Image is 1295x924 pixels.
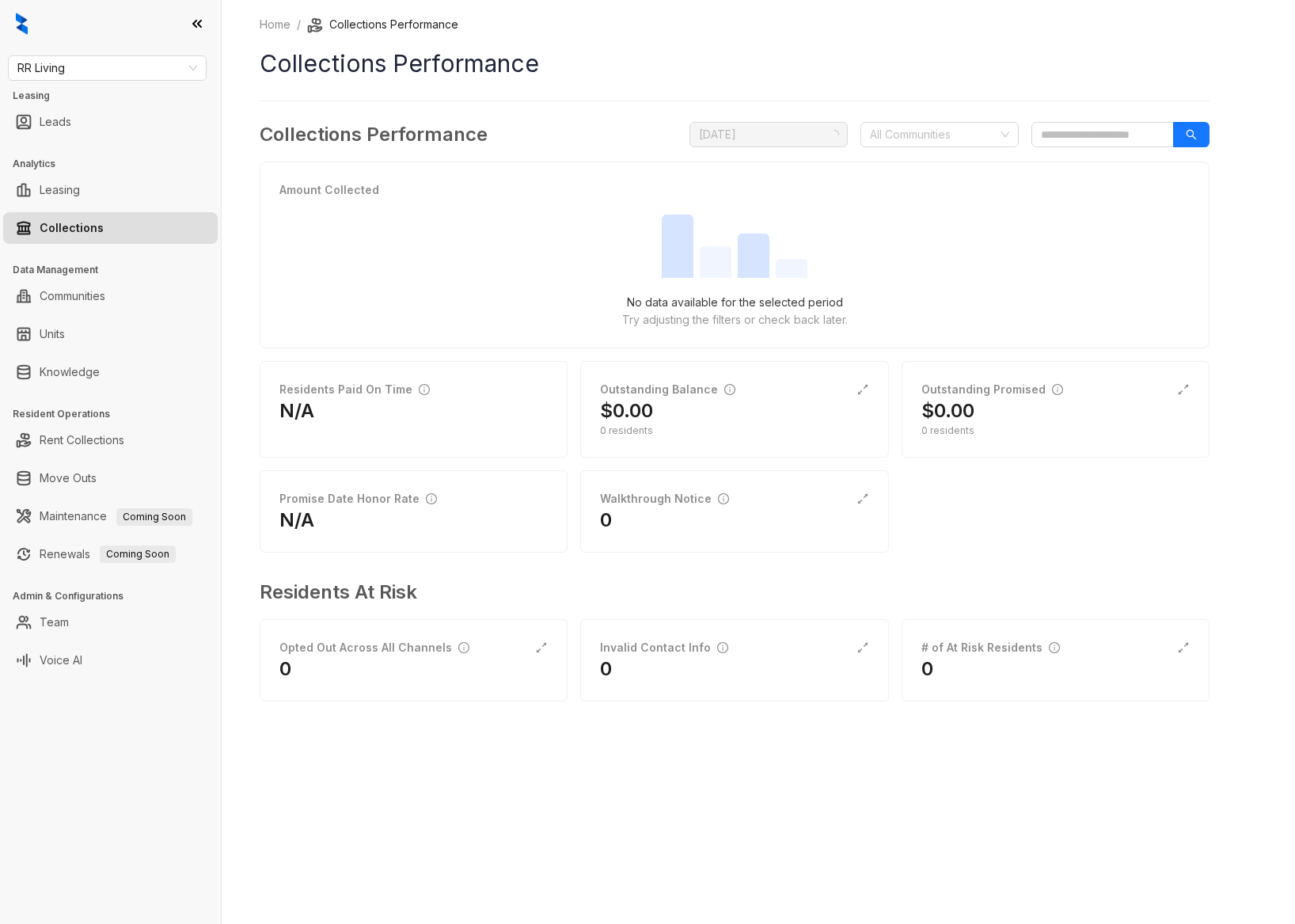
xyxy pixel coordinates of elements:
[3,424,218,456] li: Rent Collections
[307,16,458,33] li: Collections Performance
[13,589,221,603] h3: Admin & Configurations
[718,493,729,504] span: info-circle
[16,13,28,35] img: logo
[3,538,218,570] li: Renewals
[3,500,218,532] li: Maintenance
[40,174,80,206] a: Leasing
[829,130,839,140] span: loading
[13,263,221,277] h3: Data Management
[116,508,192,526] span: Coming Soon
[535,641,548,654] span: expand-alt
[3,174,218,206] li: Leasing
[3,212,218,244] li: Collections
[260,578,1197,606] h3: Residents At Risk
[921,381,1063,398] div: Outstanding Promised
[600,398,653,424] h2: $0.00
[40,280,105,312] a: Communities
[724,384,735,395] span: info-circle
[40,645,82,676] a: Voice AI
[297,16,301,33] li: /
[256,16,294,33] a: Home
[3,645,218,676] li: Voice AI
[3,356,218,388] li: Knowledge
[13,89,221,103] h3: Leasing
[13,157,221,171] h3: Analytics
[40,356,100,388] a: Knowledge
[627,294,843,311] p: No data available for the selected period
[40,106,71,138] a: Leads
[3,280,218,312] li: Communities
[921,656,933,682] h2: 0
[3,106,218,138] li: Leads
[279,381,430,398] div: Residents Paid On Time
[856,641,869,654] span: expand-alt
[3,318,218,350] li: Units
[1186,129,1197,140] span: search
[600,508,612,533] h2: 0
[921,398,974,424] h2: $0.00
[3,462,218,494] li: Move Outs
[40,212,104,244] a: Collections
[279,490,437,508] div: Promise Date Honor Rate
[600,490,729,508] div: Walkthrough Notice
[622,311,848,329] p: Try adjusting the filters or check back later.
[600,656,612,682] h2: 0
[40,462,97,494] a: Move Outs
[279,183,379,196] strong: Amount Collected
[856,383,869,396] span: expand-alt
[279,656,291,682] h2: 0
[13,407,221,421] h3: Resident Operations
[717,642,728,653] span: info-circle
[856,492,869,505] span: expand-alt
[260,46,1210,82] h1: Collections Performance
[40,538,176,570] a: RenewalsComing Soon
[458,642,469,653] span: info-circle
[3,606,218,638] li: Team
[600,424,868,438] div: 0 residents
[100,546,176,563] span: Coming Soon
[279,639,469,656] div: Opted Out Across All Channels
[921,639,1060,656] div: # of At Risk Residents
[1177,641,1190,654] span: expand-alt
[260,120,488,149] h3: Collections Performance
[40,424,124,456] a: Rent Collections
[419,384,430,395] span: info-circle
[279,508,314,533] h2: N/A
[921,424,1190,438] div: 0 residents
[40,318,65,350] a: Units
[40,606,69,638] a: Team
[1052,384,1063,395] span: info-circle
[1177,383,1190,396] span: expand-alt
[699,123,838,146] span: August 2025
[426,493,437,504] span: info-circle
[600,381,735,398] div: Outstanding Balance
[17,56,197,80] span: RR Living
[600,639,728,656] div: Invalid Contact Info
[279,398,314,424] h2: N/A
[1049,642,1060,653] span: info-circle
